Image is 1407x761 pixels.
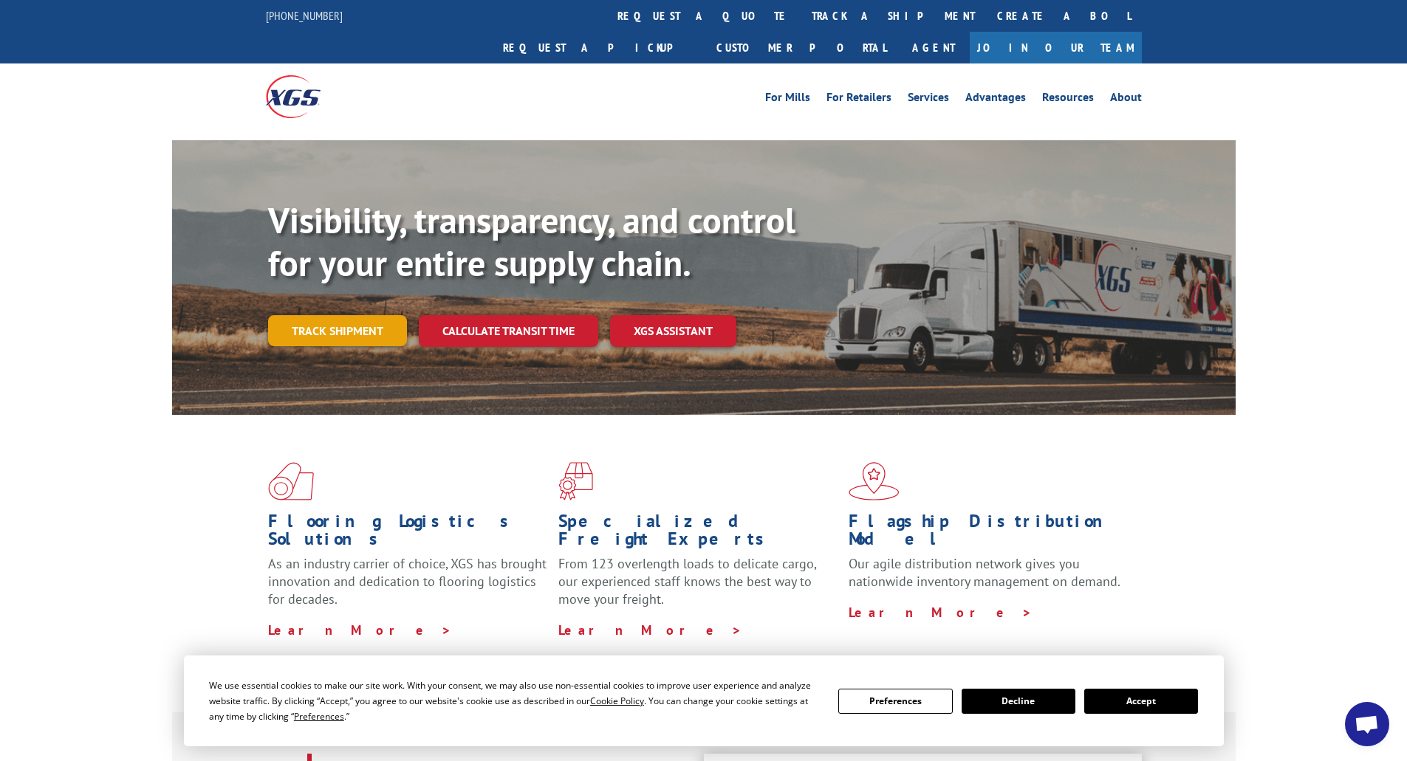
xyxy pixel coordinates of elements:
[1084,689,1198,714] button: Accept
[970,32,1142,63] a: Join Our Team
[705,32,897,63] a: Customer Portal
[268,512,547,555] h1: Flooring Logistics Solutions
[849,512,1128,555] h1: Flagship Distribution Model
[558,621,742,638] a: Learn More >
[1345,702,1389,746] a: Open chat
[965,92,1026,108] a: Advantages
[765,92,810,108] a: For Mills
[849,604,1033,621] a: Learn More >
[268,315,407,346] a: Track shipment
[209,678,821,724] div: We use essential cookies to make our site work. With your consent, we may also use non-essential ...
[268,462,314,500] img: xgs-icon-total-supply-chain-intelligence-red
[962,689,1075,714] button: Decline
[1042,92,1094,108] a: Resources
[492,32,705,63] a: Request a pickup
[838,689,952,714] button: Preferences
[849,555,1120,590] span: Our agile distribution network gives you nationwide inventory management on demand.
[590,695,644,707] span: Cookie Policy
[558,555,838,621] p: From 123 overlength loads to delicate cargo, our experienced staff knows the best way to move you...
[558,462,593,500] img: xgs-icon-focused-on-flooring-red
[419,315,598,347] a: Calculate transit time
[184,655,1224,746] div: Cookie Consent Prompt
[826,92,891,108] a: For Retailers
[897,32,970,63] a: Agent
[294,710,344,723] span: Preferences
[908,92,949,108] a: Services
[558,512,838,555] h1: Specialized Freight Experts
[268,197,795,286] b: Visibility, transparency, and control for your entire supply chain.
[1110,92,1142,108] a: About
[266,8,343,23] a: [PHONE_NUMBER]
[268,555,547,607] span: As an industry carrier of choice, XGS has brought innovation and dedication to flooring logistics...
[610,315,736,347] a: XGS ASSISTANT
[849,462,900,500] img: xgs-icon-flagship-distribution-model-red
[268,621,452,638] a: Learn More >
